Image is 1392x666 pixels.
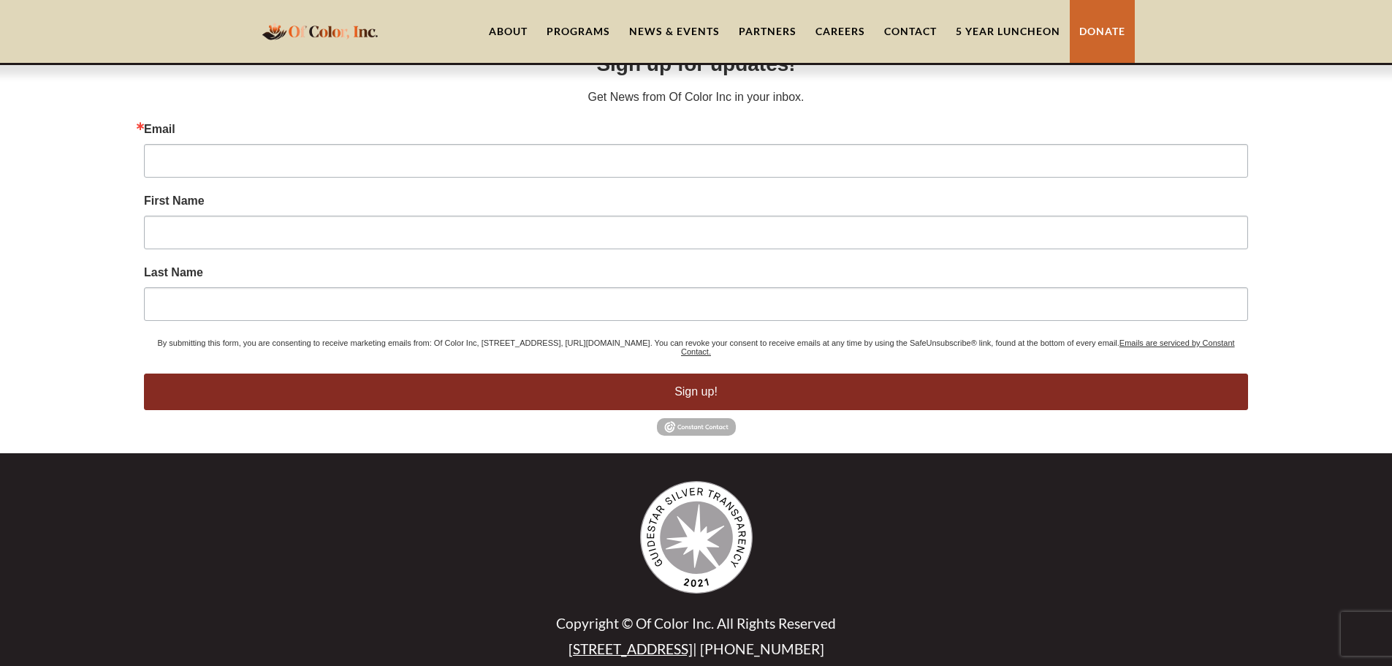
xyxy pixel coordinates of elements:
[353,640,1040,658] p: | [PHONE_NUMBER]
[144,374,1248,410] button: Sign up!
[144,124,1248,135] label: Email
[681,338,1235,356] a: Emails are serviced by Constant Contact.
[258,14,382,48] a: home
[144,195,1248,207] label: First Name
[144,267,1248,279] label: Last Name
[547,24,610,39] div: Programs
[144,88,1248,106] p: Get News from Of Color Inc in your inbox.
[144,338,1248,356] p: By submitting this form, you are consenting to receive marketing emails from: Of Color Inc, [STRE...
[353,615,1040,632] p: Copyright © Of Color Inc. All Rights Reserved
[568,640,693,657] a: [STREET_ADDRESS]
